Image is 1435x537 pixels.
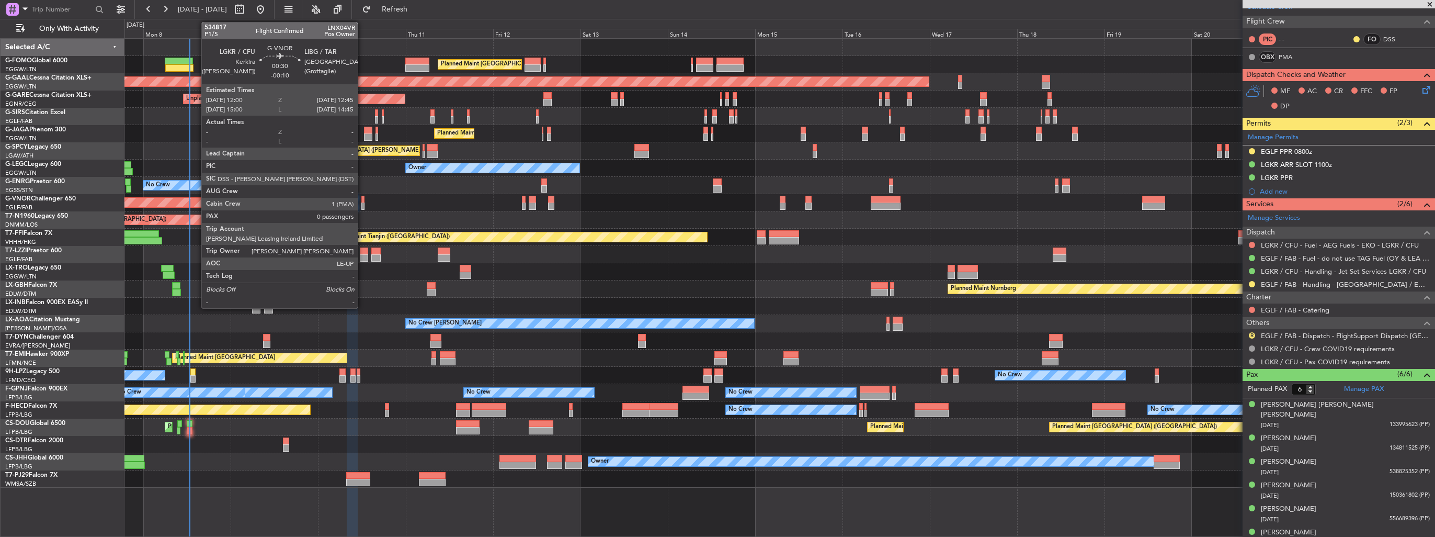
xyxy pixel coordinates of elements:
[1261,480,1316,491] div: [PERSON_NAME]
[1363,33,1381,45] div: FO
[5,144,28,150] span: G-SPCY
[1397,198,1413,209] span: (2/6)
[12,20,113,37] button: Only With Activity
[1390,444,1430,453] span: 134811525 (PP)
[5,317,80,323] a: LX-AOACitation Mustang
[1246,369,1258,381] span: Pax
[5,58,32,64] span: G-FOMO
[175,350,275,366] div: Planned Maint [GEOGRAPHIC_DATA]
[1246,317,1269,329] span: Others
[1248,384,1287,395] label: Planned PAX
[5,186,33,194] a: EGSS/STN
[437,126,602,141] div: Planned Maint [GEOGRAPHIC_DATA] ([GEOGRAPHIC_DATA])
[5,58,67,64] a: G-FOMOGlobal 6000
[5,386,67,392] a: F-GPNJFalcon 900EX
[5,273,37,281] a: EGGW/LTN
[1261,267,1426,276] a: LGKR / CFU - Handling - Jet Set Services LGKR / CFU
[1261,254,1430,263] a: EGLF / FAB - Fuel - do not use TAG Fuel (OY & LEA only) EGLF / FAB
[5,248,27,254] span: T7-LZZI
[1334,86,1343,97] span: CR
[1279,52,1302,62] a: PMA
[1261,357,1390,366] a: LGKR / CFU - Pax COVID19 requirements
[1261,306,1329,315] a: EGLF / FAB - Catering
[5,472,58,478] a: T7-PJ29Falcon 7X
[143,29,231,38] div: Mon 8
[408,160,426,176] div: Owner
[5,351,26,357] span: T7-EMI
[5,238,36,246] a: VHHH/HKG
[5,213,68,219] a: T7-N1960Legacy 650
[1280,102,1290,112] span: DP
[1261,173,1293,182] div: LGKR PPR
[5,445,32,453] a: LFPB/LBG
[951,281,1016,297] div: Planned Maint Nurnberg
[5,438,63,444] a: CS-DTRFalcon 2000
[5,169,37,177] a: EGGW/LTN
[1390,467,1430,476] span: 538825352 (PP)
[1307,86,1317,97] span: AC
[27,25,110,32] span: Only With Activity
[5,299,88,306] a: LX-INBFalcon 900EX EASy II
[1246,198,1273,210] span: Services
[5,420,65,427] a: CS-DOUGlobal 6500
[1260,187,1430,196] div: Add new
[1383,35,1407,44] a: DSS
[5,359,36,367] a: LFMN/NCE
[493,29,580,38] div: Fri 12
[1261,516,1279,523] span: [DATE]
[5,282,57,288] a: LX-GBHFalcon 7X
[5,299,26,306] span: LX-INB
[32,2,92,17] input: Trip Number
[5,127,66,133] a: G-JAGAPhenom 300
[5,92,29,98] span: G-GARE
[5,75,92,81] a: G-GAALCessna Citation XLS+
[5,221,38,229] a: DNMM/LOS
[466,385,491,400] div: No Crew
[1261,344,1395,353] a: LGKR / CFU - Crew COVID19 requirements
[5,255,32,263] a: EGLF/FAB
[1390,491,1430,500] span: 150361802 (PP)
[5,317,29,323] span: LX-AOA
[1261,147,1312,156] div: EGLF PPR 0800z
[1390,420,1430,429] span: 133995623 (PP)
[186,91,281,107] div: Unplanned Maint [PERSON_NAME]
[870,419,1035,435] div: Planned Maint [GEOGRAPHIC_DATA] ([GEOGRAPHIC_DATA])
[5,161,61,167] a: G-LEGCLegacy 600
[1279,35,1302,44] div: - -
[5,376,36,384] a: LFMD/CEQ
[1192,29,1279,38] div: Sat 20
[318,29,405,38] div: Wed 10
[1151,402,1175,418] div: No Crew
[5,83,37,91] a: EGGW/LTN
[5,394,32,401] a: LFPB/LBG
[178,5,227,14] span: [DATE] - [DATE]
[5,368,26,375] span: 9H-LPZ
[1104,29,1192,38] div: Fri 19
[1248,132,1299,143] a: Manage Permits
[5,213,35,219] span: T7-N1960
[1261,457,1316,467] div: [PERSON_NAME]
[5,265,61,271] a: LX-TROLegacy 650
[5,455,28,461] span: CS-JHH
[328,229,450,245] div: Planned Maint Tianjin ([GEOGRAPHIC_DATA])
[5,290,36,298] a: EDLW/DTM
[5,127,29,133] span: G-JAGA
[259,247,277,262] div: Owner
[5,100,37,108] a: EGNR/CEG
[1390,86,1397,97] span: FP
[1261,492,1279,500] span: [DATE]
[5,92,92,98] a: G-GARECessna Citation XLS+
[5,455,63,461] a: CS-JHHGlobal 6000
[930,29,1017,38] div: Wed 17
[1261,504,1316,514] div: [PERSON_NAME]
[998,367,1022,383] div: No Crew
[441,57,606,72] div: Planned Maint [GEOGRAPHIC_DATA] ([GEOGRAPHIC_DATA])
[1259,51,1276,63] div: OBX
[5,144,61,150] a: G-SPCYLegacy 650
[1246,16,1285,28] span: Flight Crew
[5,196,76,202] a: G-VNORChallenger 650
[5,368,60,375] a: 9H-LPZLegacy 500
[1280,86,1290,97] span: MF
[5,230,52,237] a: T7-FFIFalcon 7X
[1261,241,1419,250] a: LGKR / CFU - Fuel - AEG Fuels - EKO - LGKR / CFU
